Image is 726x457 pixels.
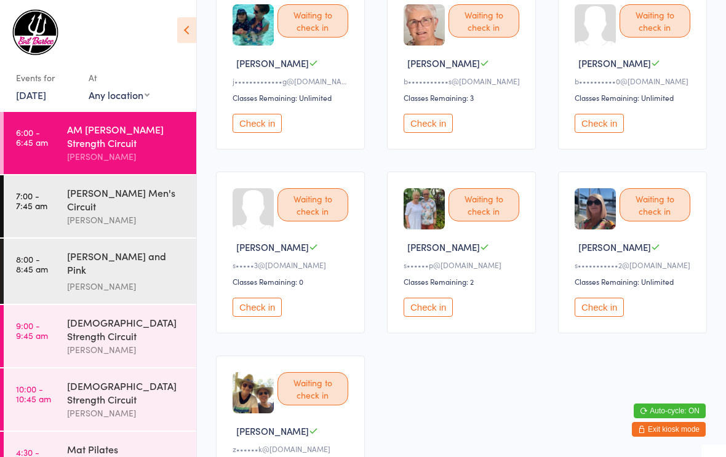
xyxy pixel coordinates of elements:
[4,239,196,304] a: 8:00 -8:45 am[PERSON_NAME] and Pink [DEMOGRAPHIC_DATA][PERSON_NAME]
[236,240,309,253] span: [PERSON_NAME]
[449,188,519,221] div: Waiting to check in
[236,424,309,437] span: [PERSON_NAME]
[575,298,624,317] button: Check in
[404,298,453,317] button: Check in
[575,188,616,229] img: image1685745862.png
[233,443,352,454] div: z••••••k@[DOMAIN_NAME]
[89,88,150,101] div: Any location
[67,279,186,293] div: [PERSON_NAME]
[575,114,624,133] button: Check in
[404,4,445,46] img: image1653481521.png
[16,254,48,274] time: 8:00 - 8:45 am
[578,57,651,70] span: [PERSON_NAME]
[67,149,186,164] div: [PERSON_NAME]
[16,384,51,403] time: 10:00 - 10:45 am
[404,276,523,287] div: Classes Remaining: 2
[233,372,274,413] img: image1674466059.png
[575,260,694,270] div: s•••••••••••2@[DOMAIN_NAME]
[404,260,523,270] div: s••••••p@[DOMAIN_NAME]
[12,9,58,55] img: Evil Barbee Personal Training
[575,276,694,287] div: Classes Remaining: Unlimited
[67,406,186,420] div: [PERSON_NAME]
[67,379,186,406] div: [DEMOGRAPHIC_DATA] Strength Circuit
[233,4,274,46] img: image1653449154.png
[67,122,186,149] div: AM [PERSON_NAME] Strength Circuit
[233,92,352,103] div: Classes Remaining: Unlimited
[89,68,150,88] div: At
[407,240,480,253] span: [PERSON_NAME]
[16,68,76,88] div: Events for
[4,368,196,431] a: 10:00 -10:45 am[DEMOGRAPHIC_DATA] Strength Circuit[PERSON_NAME]
[233,76,352,86] div: j•••••••••••••g@[DOMAIN_NAME]
[407,57,480,70] span: [PERSON_NAME]
[233,260,352,270] div: s•••••3@[DOMAIN_NAME]
[67,442,186,456] div: Mat Pilates
[4,305,196,367] a: 9:00 -9:45 am[DEMOGRAPHIC_DATA] Strength Circuit[PERSON_NAME]
[575,92,694,103] div: Classes Remaining: Unlimited
[233,276,352,287] div: Classes Remaining: 0
[67,213,186,227] div: [PERSON_NAME]
[404,188,445,229] img: image1653520049.png
[449,4,519,38] div: Waiting to check in
[67,249,186,279] div: [PERSON_NAME] and Pink [DEMOGRAPHIC_DATA]
[233,298,282,317] button: Check in
[620,4,690,38] div: Waiting to check in
[277,4,348,38] div: Waiting to check in
[578,240,651,253] span: [PERSON_NAME]
[16,88,46,101] a: [DATE]
[67,186,186,213] div: [PERSON_NAME] Men's Circuit
[16,191,47,210] time: 7:00 - 7:45 am
[67,343,186,357] div: [PERSON_NAME]
[404,92,523,103] div: Classes Remaining: 3
[233,114,282,133] button: Check in
[277,372,348,405] div: Waiting to check in
[404,76,523,86] div: b•••••••••••s@[DOMAIN_NAME]
[16,320,48,340] time: 9:00 - 9:45 am
[277,188,348,221] div: Waiting to check in
[620,188,690,221] div: Waiting to check in
[632,422,706,437] button: Exit kiosk mode
[4,175,196,237] a: 7:00 -7:45 am[PERSON_NAME] Men's Circuit[PERSON_NAME]
[16,127,48,147] time: 6:00 - 6:45 am
[404,114,453,133] button: Check in
[575,76,694,86] div: b••••••••••0@[DOMAIN_NAME]
[4,112,196,174] a: 6:00 -6:45 amAM [PERSON_NAME] Strength Circuit[PERSON_NAME]
[236,57,309,70] span: [PERSON_NAME]
[634,403,706,418] button: Auto-cycle: ON
[67,316,186,343] div: [DEMOGRAPHIC_DATA] Strength Circuit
